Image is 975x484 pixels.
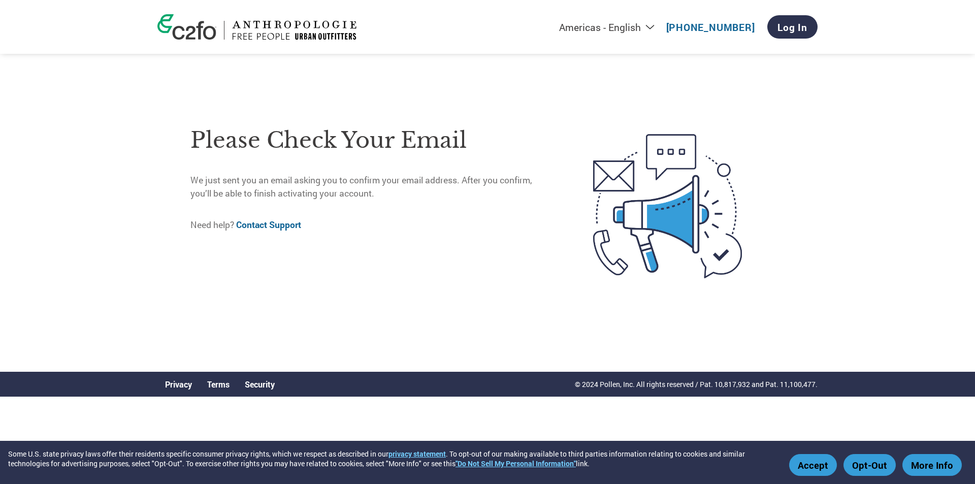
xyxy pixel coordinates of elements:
[843,454,896,476] button: Opt-Out
[8,449,784,468] div: Some U.S. state privacy laws offer their residents specific consumer privacy rights, which we res...
[550,116,785,297] img: open-email
[190,218,550,232] p: Need help?
[236,219,301,231] a: Contact Support
[245,379,275,390] a: Security
[207,379,230,390] a: Terms
[190,124,550,157] h1: Please check your email
[789,454,837,476] button: Accept
[388,449,446,459] a: privacy statement
[456,459,576,468] a: "Do Not Sell My Personal Information"
[190,174,550,201] p: We just sent you an email asking you to confirm your email address. After you confirm, you’ll be ...
[575,379,818,390] p: © 2024 Pollen, Inc. All rights reserved / Pat. 10,817,932 and Pat. 11,100,477.
[666,21,755,34] a: [PHONE_NUMBER]
[165,379,192,390] a: Privacy
[767,15,818,39] a: Log In
[232,21,356,40] img: Urban Outfitters
[157,14,216,40] img: c2fo logo
[902,454,962,476] button: More Info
